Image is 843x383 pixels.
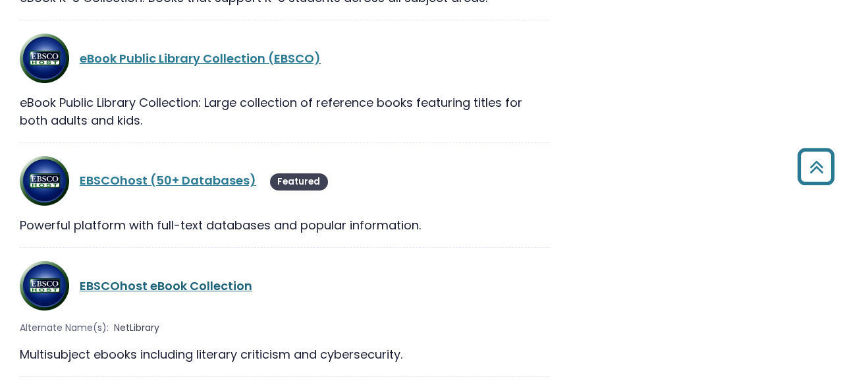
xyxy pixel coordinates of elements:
[20,345,550,363] div: Multisubject ebooks including literary criticism and cybersecurity.
[20,94,550,129] div: eBook Public Library Collection: Large collection of reference books featuring titles for both ad...
[114,321,159,335] span: NetLibrary
[270,173,328,191] span: Featured
[792,154,840,179] a: Back to Top
[80,278,252,294] a: EBSCOhost eBook Collection
[80,50,321,67] a: eBook Public Library Collection (EBSCO)
[20,321,109,335] span: Alternate Name(s):
[20,216,550,234] div: Powerful platform with full-text databases and popular information.
[80,172,256,189] a: EBSCOhost (50+ Databases)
